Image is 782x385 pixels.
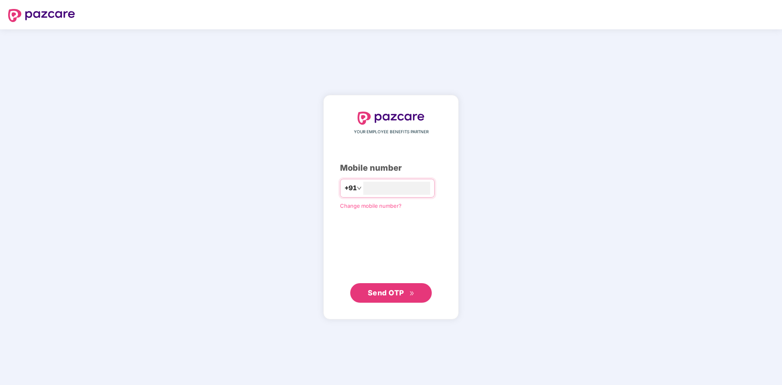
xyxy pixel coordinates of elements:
[345,183,357,193] span: +91
[340,162,442,174] div: Mobile number
[368,288,404,297] span: Send OTP
[350,283,432,303] button: Send OTPdouble-right
[409,291,415,296] span: double-right
[340,202,402,209] a: Change mobile number?
[354,129,429,135] span: YOUR EMPLOYEE BENEFITS PARTNER
[357,186,362,191] span: down
[358,112,424,125] img: logo
[8,9,75,22] img: logo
